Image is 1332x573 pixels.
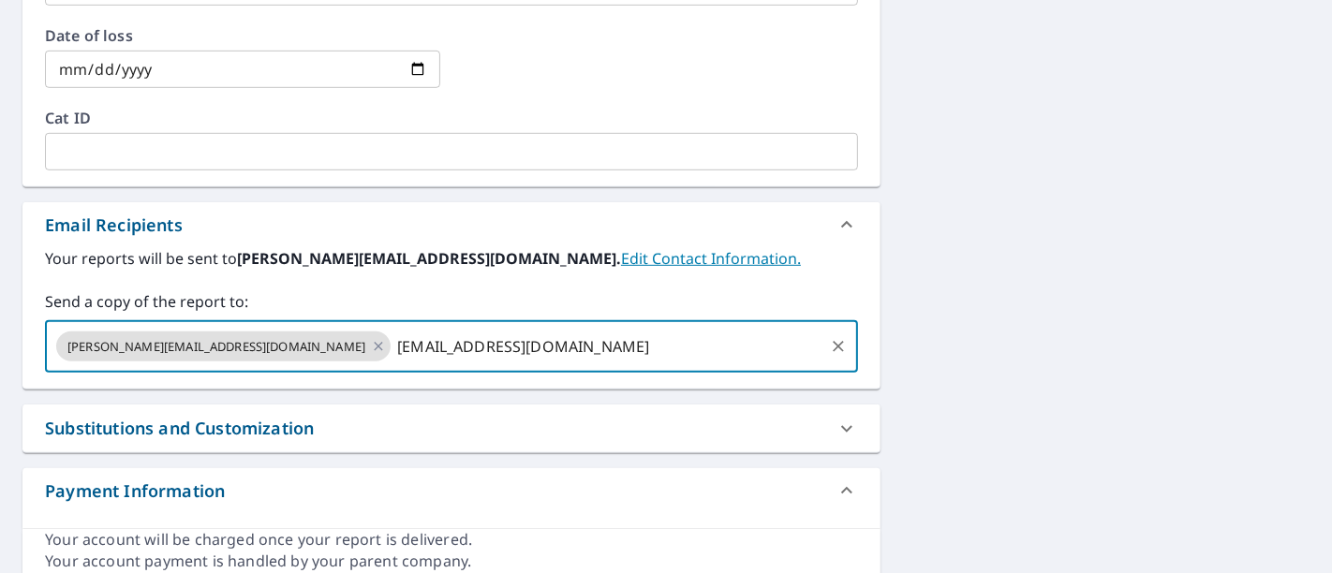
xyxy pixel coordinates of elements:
[45,416,314,441] div: Substitutions and Customization
[45,28,440,43] label: Date of loss
[621,248,801,269] a: EditContactInfo
[825,333,851,360] button: Clear
[22,468,881,513] div: Payment Information
[56,338,377,356] span: [PERSON_NAME][EMAIL_ADDRESS][DOMAIN_NAME]
[22,404,881,452] div: Substitutions and Customization
[237,248,621,269] b: [PERSON_NAME][EMAIL_ADDRESS][DOMAIN_NAME].
[45,529,858,551] div: Your account will be charged once your report is delivered.
[45,247,858,270] label: Your reports will be sent to
[45,290,858,313] label: Send a copy of the report to:
[45,478,225,504] div: Payment Information
[22,202,881,247] div: Email Recipients
[56,331,391,361] div: [PERSON_NAME][EMAIL_ADDRESS][DOMAIN_NAME]
[45,551,858,572] div: Your account payment is handled by your parent company.
[45,213,183,238] div: Email Recipients
[45,110,858,125] label: Cat ID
